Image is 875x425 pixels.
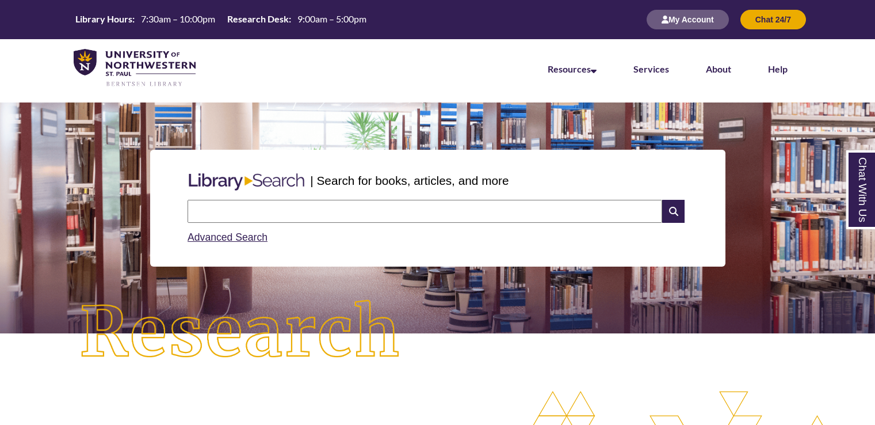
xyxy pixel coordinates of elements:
[74,49,196,88] img: UNWSP Library Logo
[188,232,268,243] a: Advanced Search
[662,200,684,223] i: Search
[706,63,731,74] a: About
[183,169,310,195] img: Libary Search
[71,13,371,25] table: Hours Today
[141,13,215,24] span: 7:30am – 10:00pm
[44,264,437,401] img: Research
[768,63,788,74] a: Help
[71,13,136,25] th: Library Hours:
[71,13,371,26] a: Hours Today
[740,14,806,24] a: Chat 24/7
[548,63,597,74] a: Resources
[647,10,729,29] button: My Account
[740,10,806,29] button: Chat 24/7
[223,13,293,25] th: Research Desk:
[633,63,669,74] a: Services
[297,13,366,24] span: 9:00am – 5:00pm
[310,172,509,189] p: | Search for books, articles, and more
[647,14,729,24] a: My Account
